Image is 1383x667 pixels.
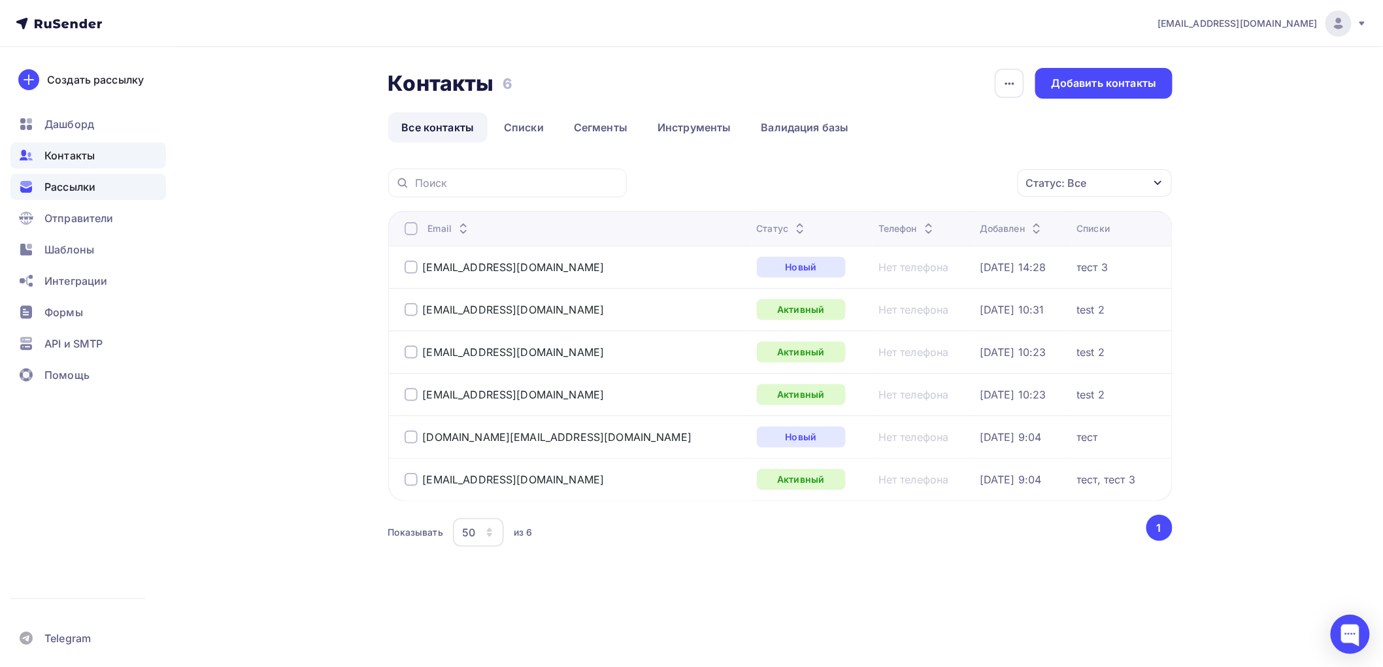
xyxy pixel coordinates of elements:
[44,304,83,320] span: Формы
[1051,76,1156,91] div: Добавить контакты
[388,71,494,97] h2: Контакты
[10,142,166,169] a: Контакты
[44,116,94,132] span: Дашборд
[415,176,619,190] input: Поиск
[980,388,1046,401] a: [DATE] 10:23
[1158,10,1367,37] a: [EMAIL_ADDRESS][DOMAIN_NAME]
[423,473,605,486] a: [EMAIL_ADDRESS][DOMAIN_NAME]
[980,303,1044,316] a: [DATE] 10:31
[1077,346,1105,359] a: test 2
[757,427,846,447] a: Новый
[1144,515,1173,541] ul: Pagination
[757,222,808,235] div: Статус
[878,388,949,401] a: Нет телефона
[490,112,558,142] a: Списки
[878,431,949,444] a: Нет телефона
[47,72,144,88] div: Создать рассылку
[1026,175,1087,191] div: Статус: Все
[423,388,605,401] a: [EMAIL_ADDRESS][DOMAIN_NAME]
[980,346,1046,359] a: [DATE] 10:23
[878,261,949,274] a: Нет телефона
[1077,303,1105,316] a: test 2
[980,473,1042,486] a: [DATE] 9:04
[878,303,949,316] a: Нет телефона
[980,222,1044,235] div: Добавлен
[10,236,166,263] a: Шаблоны
[423,346,605,359] a: [EMAIL_ADDRESS][DOMAIN_NAME]
[878,473,949,486] a: Нет телефона
[560,112,641,142] a: Сегменты
[44,367,90,383] span: Помощь
[423,303,605,316] a: [EMAIL_ADDRESS][DOMAIN_NAME]
[10,174,166,200] a: Рассылки
[1158,17,1318,30] span: [EMAIL_ADDRESS][DOMAIN_NAME]
[514,526,533,539] div: из 6
[503,74,513,93] h3: 6
[44,273,107,289] span: Интеграции
[757,469,846,490] a: Активный
[462,525,475,540] div: 50
[1017,169,1173,197] button: Статус: Все
[757,384,846,405] a: Активный
[980,261,1046,274] a: [DATE] 14:28
[423,261,605,274] a: [EMAIL_ADDRESS][DOMAIN_NAME]
[757,342,846,363] a: Активный
[428,222,472,235] div: Email
[757,299,846,320] a: Активный
[388,112,488,142] a: Все контакты
[10,299,166,325] a: Формы
[1077,261,1108,274] a: тест 3
[748,112,863,142] a: Валидация базы
[1077,431,1099,444] a: тест
[44,179,95,195] span: Рассылки
[757,257,846,278] a: Новый
[44,630,91,646] span: Telegram
[878,346,949,359] a: Нет телефона
[423,431,692,444] a: [DOMAIN_NAME][EMAIL_ADDRESS][DOMAIN_NAME]
[452,517,505,547] button: 50
[44,242,94,257] span: Шаблоны
[1077,473,1136,486] a: тест, тест 3
[10,111,166,137] a: Дашборд
[1077,388,1105,401] a: test 2
[44,148,95,163] span: Контакты
[388,526,443,539] div: Показывать
[1146,515,1173,541] button: Go to page 1
[878,222,937,235] div: Телефон
[44,210,114,226] span: Отправители
[44,336,103,351] span: API и SMTP
[980,431,1042,444] a: [DATE] 9:04
[644,112,745,142] a: Инструменты
[1077,222,1110,235] div: Списки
